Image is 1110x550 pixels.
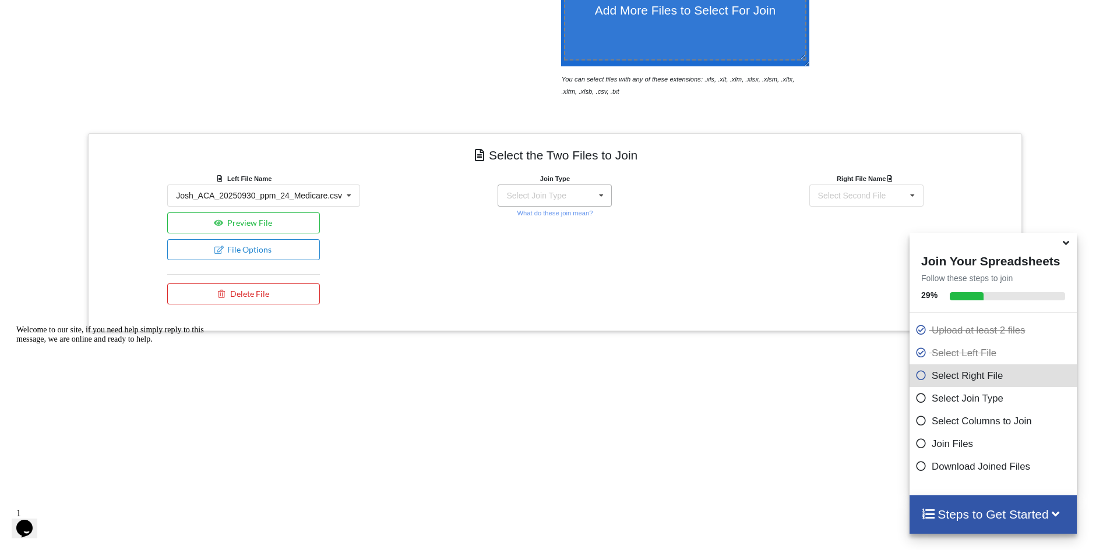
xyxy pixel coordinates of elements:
[915,414,1074,428] p: Select Columns to Join
[915,437,1074,451] p: Join Files
[915,459,1074,474] p: Download Joined Files
[12,321,221,498] iframe: chat widget
[915,368,1074,383] p: Select Right File
[837,175,896,182] b: Right File Name
[12,503,49,538] iframe: chat widget
[910,272,1077,284] p: Follow these steps to join
[915,323,1074,338] p: Upload at least 2 files
[921,290,938,300] b: 29 %
[561,76,794,95] i: You can select files with any of these extensions: .xls, .xlt, .xlm, .xlsx, .xlsm, .xltx, .xltm, ...
[5,5,214,23] div: Welcome to our site, if you need help simply reply to this message, we are online and ready to help.
[517,210,593,217] small: What do these join mean?
[97,142,1013,168] h4: Select the Two Files to Join
[167,239,320,260] button: File Options
[540,175,570,182] b: Join Type
[167,283,320,304] button: Delete File
[167,212,320,233] button: Preview File
[818,191,886,200] div: Select Second File
[921,507,1065,521] h4: Steps to Get Started
[915,346,1074,360] p: Select Left File
[915,391,1074,406] p: Select Join Type
[176,191,342,200] div: Josh_ACA_20250930_ppm_24_Medicare.csv
[5,5,192,23] span: Welcome to our site, if you need help simply reply to this message, we are online and ready to help.
[595,3,776,17] span: Add More Files to Select For Join
[227,175,272,182] b: Left File Name
[506,191,566,200] div: Select Join Type
[910,251,1077,268] h4: Join Your Spreadsheets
